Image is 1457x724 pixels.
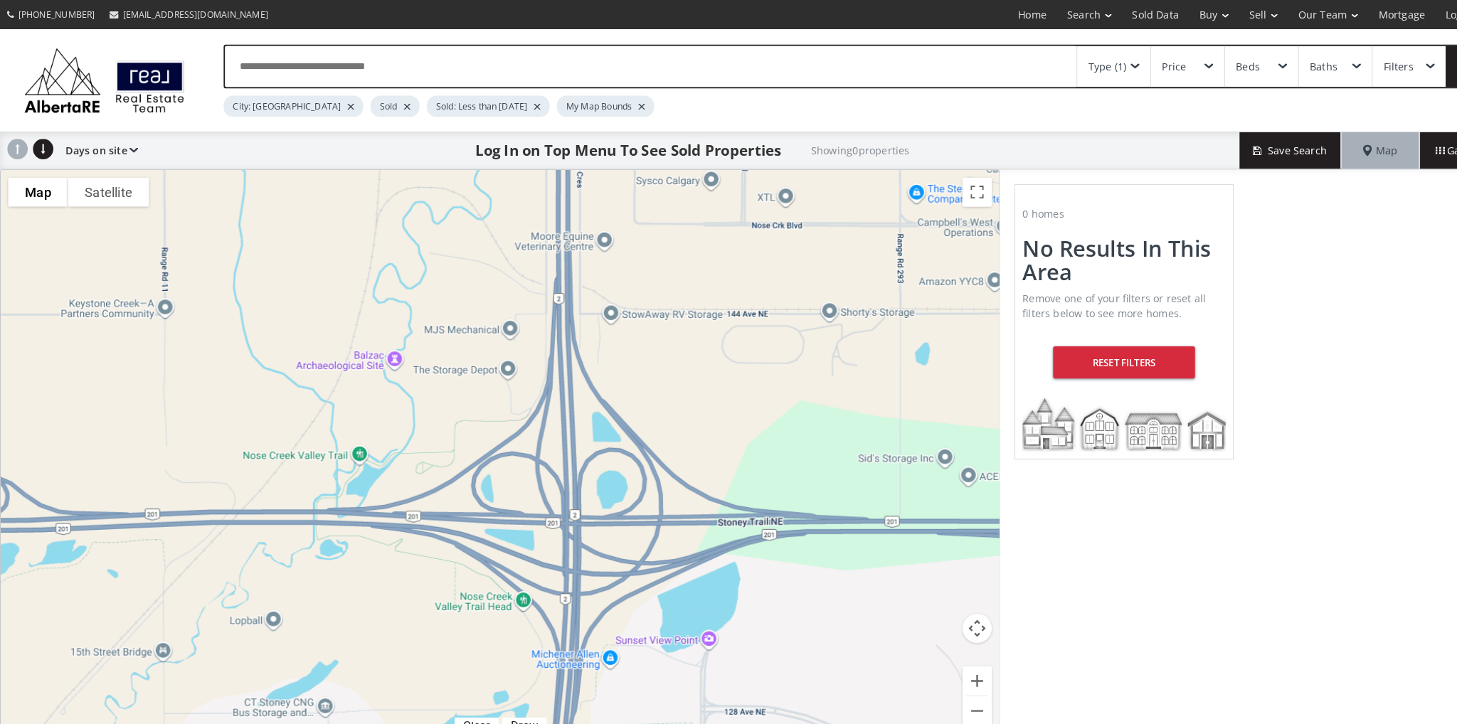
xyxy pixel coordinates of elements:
[862,714,940,722] span: Map data ©2025 Google
[1382,129,1457,164] div: Gallery
[57,129,134,164] div: Days on site
[443,701,485,714] div: Click to clear.
[8,173,66,201] button: Show street map
[16,43,187,114] img: Logo
[1347,60,1376,70] div: Filters
[937,678,965,706] button: Zoom out
[995,201,1036,215] span: 0 homes
[1275,60,1302,70] div: Baths
[995,284,1174,312] span: Remove one of your filters or reset all filters below to see more homes.
[18,8,92,20] span: [PHONE_NUMBER]
[1059,60,1096,70] div: Type (1)
[4,705,51,723] img: Google
[415,93,535,114] div: Sold: Less than [DATE]
[4,705,51,723] a: Open this area in Google Maps (opens a new window)
[1131,60,1155,70] div: Price
[1203,60,1226,70] div: Beds
[361,93,408,114] div: Sold
[793,713,854,723] button: Keyboard shortcuts
[542,93,637,114] div: My Map Bounds
[995,230,1193,277] h2: No Results In This Area
[463,137,761,156] h1: Log In on Top Menu To See Sold Properties
[948,714,968,722] a: Terms
[937,649,965,677] button: Zoom in
[1207,129,1306,164] button: Save Search
[937,597,965,626] button: Map camera controls
[494,701,527,714] div: Draw
[937,173,965,201] button: Toggle fullscreen view
[447,701,480,714] div: Clear
[120,8,261,20] span: [EMAIL_ADDRESS][DOMAIN_NAME]
[1025,337,1164,368] div: Reset Filters
[218,93,354,114] div: City: [GEOGRAPHIC_DATA]
[1327,139,1361,154] span: Map
[1306,129,1382,164] div: Map
[973,165,1215,462] a: 0 homesNo Results In This AreaRemove one of your filters or reset all filters below to see more h...
[1397,139,1442,154] span: Gallery
[66,173,145,201] button: Show satellite imagery
[790,141,886,151] h2: Showing 0 properties
[489,701,532,714] div: Click to draw.
[100,1,268,27] a: [EMAIL_ADDRESS][DOMAIN_NAME]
